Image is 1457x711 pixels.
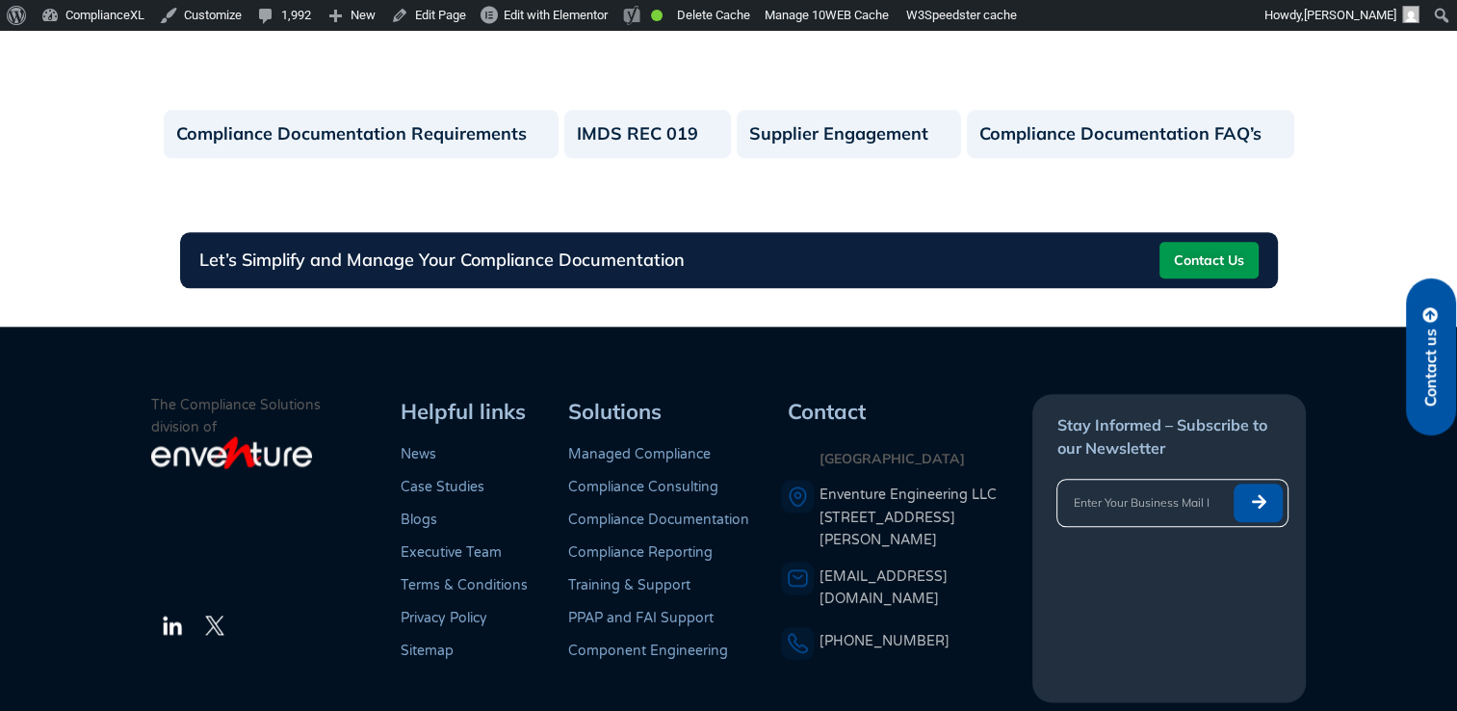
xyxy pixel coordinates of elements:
a: Compliance Reporting [568,544,713,561]
span: Solutions [568,398,662,425]
a: Component Engineering [568,643,728,659]
span: Helpful links [401,398,526,425]
a: Enventure Engineering LLC[STREET_ADDRESS][PERSON_NAME] [820,484,1029,551]
a: Sitemap [401,643,454,659]
img: enventure-light-logo_s [151,434,312,471]
img: A phone icon representing a telephone number [781,626,815,660]
img: An envelope representing an email [781,562,815,595]
strong: [GEOGRAPHIC_DATA] [820,450,965,467]
a: Compliance Documentation [568,512,749,528]
span: Contact Us [1174,245,1244,276]
div: Good [651,10,663,21]
img: The LinkedIn Logo [161,614,184,637]
a: Compliance Documentation Requirements [164,110,559,158]
span: Edit with Elementor [504,8,608,22]
a: Blogs [401,512,437,528]
a: Case Studies [401,479,484,495]
a: IMDS REC 019 [564,110,731,158]
a: Executive Team [401,544,502,561]
a: Compliance Documentation FAQ’s [967,110,1294,158]
a: Privacy Policy [401,610,487,626]
span: [PERSON_NAME] [1304,8,1396,22]
span: Stay Informed – Subscribe to our Newsletter [1056,415,1266,458]
span: Contact [788,398,866,425]
a: News [401,446,436,462]
a: Training & Support [568,577,690,593]
img: A pin icon representing a location [781,480,815,513]
a: Contact us [1406,278,1456,435]
img: The Twitter Logo [205,616,224,635]
a: Compliance Consulting [568,479,718,495]
a: Contact Us [1159,242,1259,278]
a: Supplier Engagement [737,110,961,158]
a: PPAP and FAI Support [568,610,714,626]
input: Enter Your Business Mail ID [1057,484,1224,522]
a: [PHONE_NUMBER] [820,633,950,649]
a: Terms & Conditions [401,577,528,593]
p: The Compliance Solutions division of [151,394,394,438]
a: [EMAIL_ADDRESS][DOMAIN_NAME] [820,568,948,607]
span: Contact us [1422,329,1440,407]
a: Managed Compliance [568,446,711,462]
h3: Let’s Simplify and Manage Your Compliance Documentation [199,251,685,269]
